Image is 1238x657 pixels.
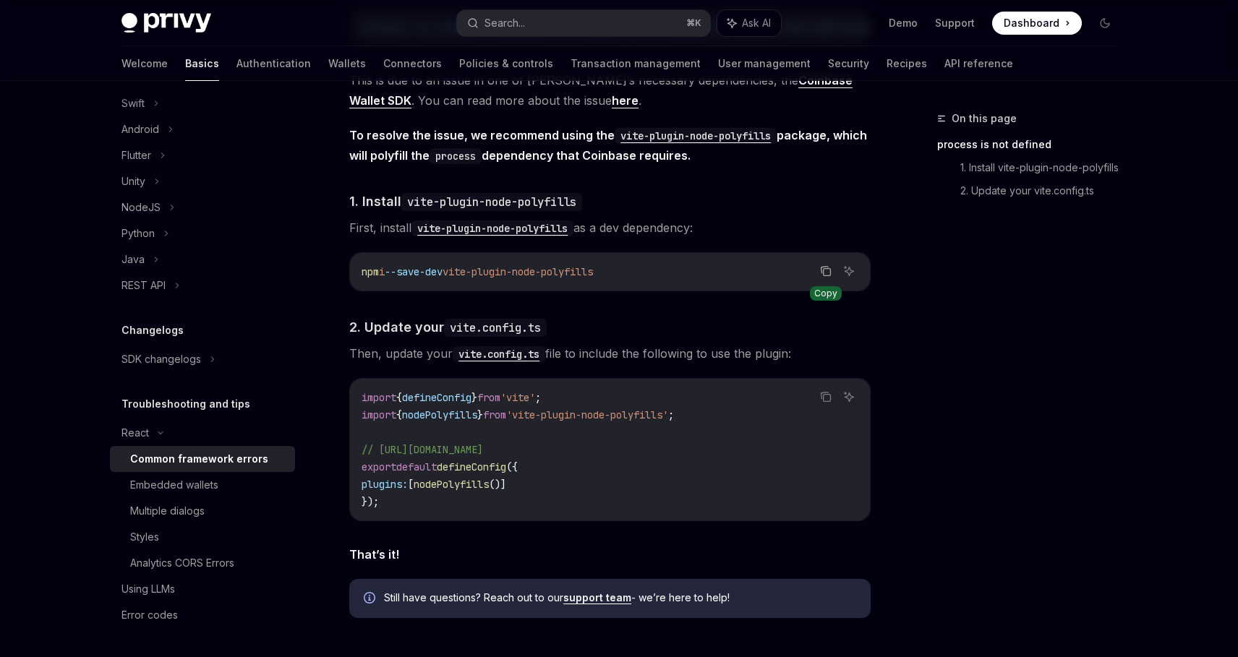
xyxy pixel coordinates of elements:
[349,343,871,364] span: Then, update your file to include the following to use the plugin:
[484,14,525,32] div: Search...
[411,220,573,236] code: vite-plugin-node-polyfills
[110,498,295,524] a: Multiple dialogs
[185,46,219,81] a: Basics
[110,524,295,550] a: Styles
[349,192,582,211] span: 1. Install
[110,602,295,628] a: Error codes
[121,322,184,339] h5: Changelogs
[483,408,506,421] span: from
[401,193,582,211] code: vite-plugin-node-polyfills
[385,265,443,278] span: --save-dev
[571,46,701,81] a: Transaction management
[453,346,545,362] code: vite.config.ts
[992,12,1082,35] a: Dashboard
[840,387,858,406] button: Ask AI
[453,346,545,361] a: vite.config.ts
[457,10,710,36] button: Search...⌘K
[130,528,159,546] div: Styles
[477,391,500,404] span: from
[121,580,175,598] div: Using LLMs
[121,351,201,368] div: SDK changelogs
[362,443,483,456] span: // [URL][DOMAIN_NAME]
[816,262,835,280] button: Copy the contents from the code block
[506,408,668,421] span: 'vite-plugin-node-polyfills'
[121,173,145,190] div: Unity
[471,391,477,404] span: }
[121,277,166,294] div: REST API
[935,16,975,30] a: Support
[615,128,777,142] a: vite-plugin-node-polyfills
[349,547,399,562] strong: That’s it!
[130,450,268,468] div: Common framework errors
[121,225,155,242] div: Python
[349,70,871,111] span: This is due to an issue in one of [PERSON_NAME]’s necessary dependencies, the . You can read more...
[110,472,295,498] a: Embedded wallets
[414,478,489,491] span: nodePolyfills
[383,46,442,81] a: Connectors
[121,424,149,442] div: React
[110,446,295,472] a: Common framework errors
[121,13,211,33] img: dark logo
[718,46,811,81] a: User management
[362,478,408,491] span: plugins:
[477,408,483,421] span: }
[130,554,234,572] div: Analytics CORS Errors
[506,460,518,473] span: ({
[887,46,927,81] a: Recipes
[121,606,178,624] div: Error codes
[810,286,842,301] div: Copy
[489,478,506,491] span: ()]
[612,93,639,108] a: here
[615,128,777,144] code: vite-plugin-node-polyfills
[563,591,631,604] a: support team
[362,391,396,404] span: import
[668,408,674,421] span: ;
[121,46,168,81] a: Welcome
[349,317,547,337] span: 2. Update your
[742,16,771,30] span: Ask AI
[121,121,159,138] div: Android
[952,110,1017,127] span: On this page
[686,17,701,29] span: ⌘ K
[236,46,311,81] a: Authentication
[362,408,396,421] span: import
[110,550,295,576] a: Analytics CORS Errors
[349,218,871,238] span: First, install as a dev dependency:
[444,319,547,337] code: vite.config.ts
[328,46,366,81] a: Wallets
[121,395,250,413] h5: Troubleshooting and tips
[1093,12,1117,35] button: Toggle dark mode
[816,387,835,406] button: Copy the contents from the code block
[362,495,373,508] span: })
[362,265,379,278] span: npm
[408,478,414,491] span: [
[717,10,781,36] button: Ask AI
[364,592,378,606] svg: Info
[121,147,151,164] div: Flutter
[1004,16,1059,30] span: Dashboard
[960,179,1128,202] a: 2. Update your vite.config.ts
[411,220,573,235] a: vite-plugin-node-polyfills
[130,502,205,520] div: Multiple dialogs
[960,156,1128,179] a: 1. Install vite-plugin-node-polyfills
[402,408,477,421] span: nodePolyfills
[110,576,295,602] a: Using LLMs
[396,460,437,473] span: default
[937,133,1128,156] a: process is not defined
[459,46,553,81] a: Policies & controls
[373,495,379,508] span: ;
[379,265,385,278] span: i
[384,591,856,605] span: Still have questions? Reach out to our - we’re here to help!
[121,251,145,268] div: Java
[443,265,593,278] span: vite-plugin-node-polyfills
[362,460,396,473] span: export
[396,408,402,421] span: {
[828,46,869,81] a: Security
[349,128,867,163] strong: To resolve the issue, we recommend using the package, which will polyfill the dependency that Coi...
[430,148,482,164] code: process
[437,460,506,473] span: defineConfig
[840,262,858,280] button: Ask AI
[130,476,218,494] div: Embedded wallets
[944,46,1013,81] a: API reference
[121,199,161,216] div: NodeJS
